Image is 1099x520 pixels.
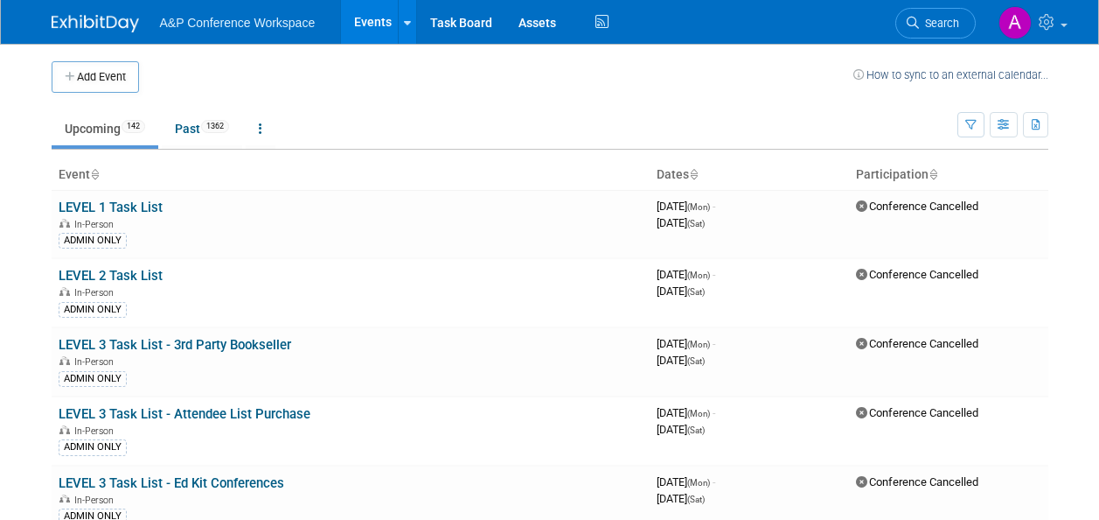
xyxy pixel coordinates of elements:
[52,160,650,190] th: Event
[687,478,710,488] span: (Mon)
[657,406,715,419] span: [DATE]
[52,61,139,93] button: Add Event
[74,219,119,230] span: In-Person
[74,495,119,506] span: In-Person
[856,475,978,488] span: Conference Cancelled
[657,200,715,213] span: [DATE]
[650,160,849,190] th: Dates
[856,406,978,419] span: Conference Cancelled
[657,492,705,505] span: [DATE]
[687,425,705,435] span: (Sat)
[657,285,705,298] span: [DATE]
[687,271,710,280] span: (Mon)
[59,287,70,296] img: In-Person Event
[895,8,976,39] a: Search
[160,16,316,30] span: A&P Conference Workspace
[657,216,705,229] span: [DATE]
[853,68,1048,81] a: How to sync to an external calendar...
[713,406,715,419] span: -
[74,356,119,368] span: In-Person
[122,120,145,133] span: 142
[59,371,127,387] div: ADMIN ONLY
[90,167,99,181] a: Sort by Event Name
[201,120,229,133] span: 1362
[856,200,978,213] span: Conference Cancelled
[856,268,978,281] span: Conference Cancelled
[59,495,70,503] img: In-Person Event
[713,200,715,213] span: -
[713,337,715,350] span: -
[74,425,119,437] span: In-Person
[59,268,163,284] a: LEVEL 2 Task List
[52,112,158,145] a: Upcoming142
[687,287,705,297] span: (Sat)
[657,423,705,436] span: [DATE]
[687,219,705,228] span: (Sat)
[919,17,959,30] span: Search
[52,15,139,32] img: ExhibitDay
[59,475,284,491] a: LEVEL 3 Task List - Ed Kit Conferences
[59,439,127,455] div: ADMIN ONLY
[687,356,705,366] span: (Sat)
[687,340,710,349] span: (Mon)
[162,112,242,145] a: Past1362
[59,302,127,318] div: ADMIN ONLY
[59,233,127,249] div: ADMIN ONLY
[929,167,937,181] a: Sort by Participation Type
[74,287,119,299] span: In-Person
[856,337,978,350] span: Conference Cancelled
[657,337,715,350] span: [DATE]
[657,268,715,281] span: [DATE]
[59,425,70,434] img: In-Person Event
[657,475,715,488] span: [DATE]
[59,219,70,228] img: In-Person Event
[687,409,710,418] span: (Mon)
[657,354,705,367] span: [DATE]
[849,160,1048,190] th: Participation
[713,268,715,281] span: -
[687,495,705,504] span: (Sat)
[689,167,698,181] a: Sort by Start Date
[687,202,710,212] span: (Mon)
[59,406,310,422] a: LEVEL 3 Task List - Attendee List Purchase
[713,475,715,488] span: -
[59,200,163,215] a: LEVEL 1 Task List
[998,6,1032,39] img: Alice Billington
[59,356,70,365] img: In-Person Event
[59,337,291,353] a: LEVEL 3 Task List - 3rd Party Bookseller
